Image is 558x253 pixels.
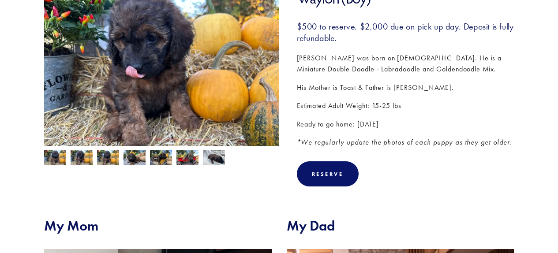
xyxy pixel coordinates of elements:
[176,150,198,167] img: Waylon 4.jpg
[287,217,514,234] h2: My Dad
[297,21,514,44] h3: $500 to reserve. $2,000 due on pick up day. Deposit is fully refundable.
[124,150,146,167] img: Waylon 2.jpg
[203,150,225,167] img: Waylon 1.jpg
[312,171,344,177] div: Reserve
[297,82,514,93] p: His Mother is Toast & Father is [PERSON_NAME].
[44,150,66,167] img: Waylon 5.jpg
[297,119,514,130] p: Ready to go home: [DATE]
[297,52,514,75] p: [PERSON_NAME] was born on [DEMOGRAPHIC_DATA]. He is a Miniature Double Doodle - Labradoodle and G...
[44,217,272,234] h2: My Mom
[150,150,172,167] img: Waylon 3.jpg
[297,138,512,146] em: *We regularly update the photos of each puppy as they get older.
[297,161,359,186] div: Reserve
[297,100,514,112] p: Estimated Adult Weight: 15-25 lbs
[71,150,93,167] img: Waylon 7.jpg
[97,150,119,167] img: Waylon 6.jpg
